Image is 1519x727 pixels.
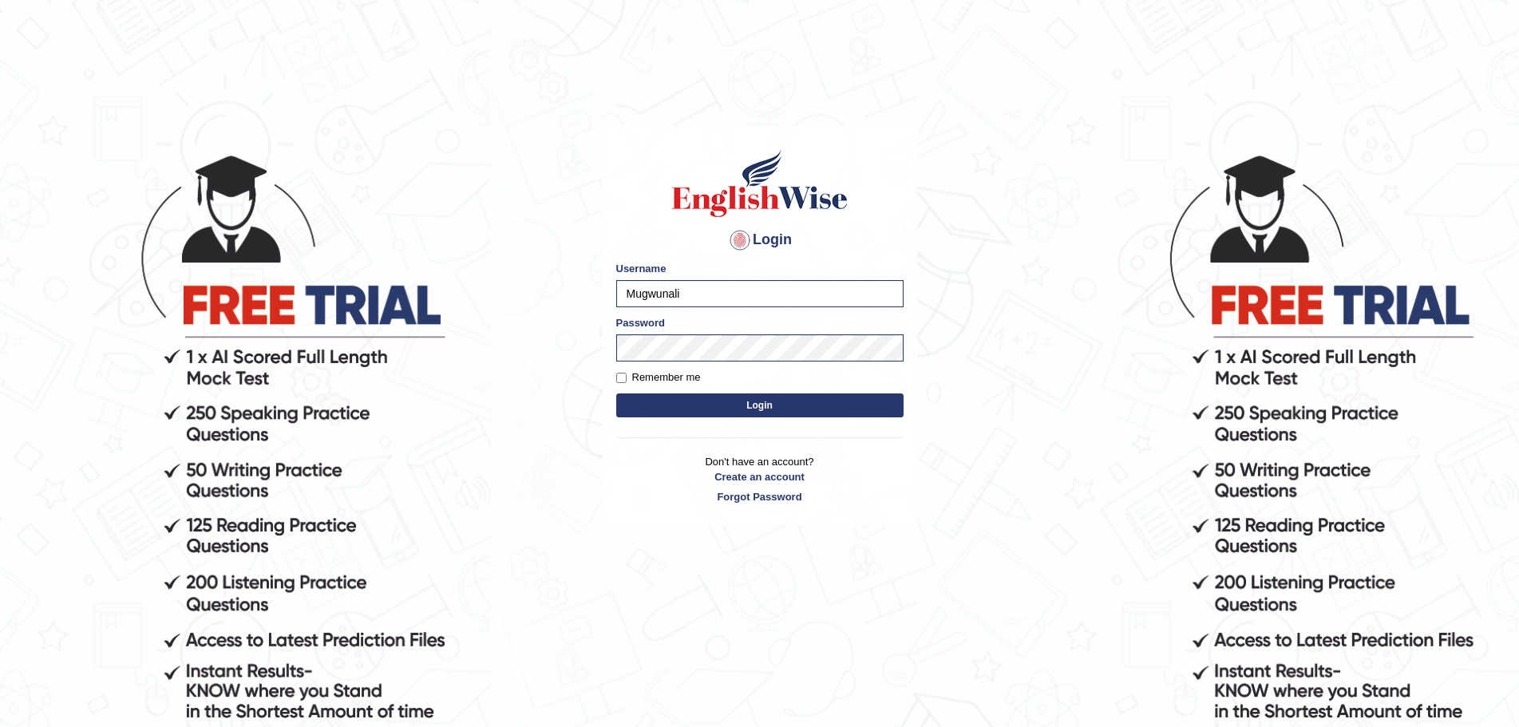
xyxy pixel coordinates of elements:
h4: Login [616,227,904,253]
label: Remember me [616,369,701,385]
img: Logo of English Wise sign in for intelligent practice with AI [669,148,851,219]
label: Username [616,261,667,276]
input: Remember me [616,373,627,383]
p: Don't have an account? [616,454,904,504]
button: Login [616,393,904,417]
a: Forgot Password [616,489,904,504]
a: Create an account [616,469,904,484]
label: Password [616,315,665,330]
